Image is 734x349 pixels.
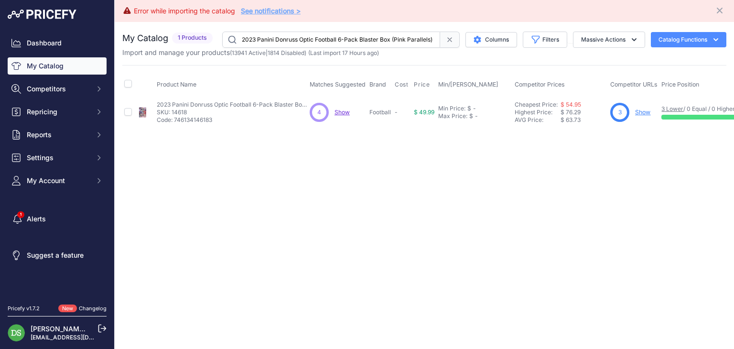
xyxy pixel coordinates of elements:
[31,325,97,333] a: [PERSON_NAME] Mr.
[661,81,699,88] span: Price Position
[395,109,398,116] span: -
[661,105,683,112] a: 3 Lower
[8,305,40,313] div: Pricefy v1.7.2
[122,32,168,45] h2: My Catalog
[335,109,350,116] a: Show
[523,32,567,48] button: Filters
[79,305,107,312] a: Changelog
[27,153,89,163] span: Settings
[414,81,430,88] span: Price
[27,84,89,94] span: Competitors
[515,116,561,124] div: AVG Price:
[715,4,726,15] button: Close
[8,247,107,264] a: Suggest a feature
[515,109,561,116] div: Highest Price:
[395,81,410,88] button: Cost
[8,210,107,228] a: Alerts
[8,80,107,98] button: Competitors
[134,6,235,16] div: Error while importing the catalog
[369,81,386,88] span: Brand
[573,32,645,48] button: Massive Actions
[438,105,465,112] div: Min Price:
[122,48,379,57] p: Import and manage your products
[222,32,440,48] input: Search
[395,81,408,88] span: Cost
[308,49,379,56] span: (Last import 17 Hours ago)
[438,81,498,88] span: Min/[PERSON_NAME]
[157,116,310,124] p: Code: 746134146183
[241,7,301,15] a: See notifications >
[58,305,77,313] span: New
[232,49,266,56] a: 13941 Active
[651,32,726,47] button: Catalog Functions
[27,130,89,140] span: Reports
[610,81,658,88] span: Competitor URLs
[317,108,321,117] span: 4
[635,109,650,116] a: Show
[31,334,130,341] a: [EMAIL_ADDRESS][DOMAIN_NAME]
[8,126,107,143] button: Reports
[27,107,89,117] span: Repricing
[369,109,391,116] p: Football
[27,176,89,185] span: My Account
[561,109,581,116] span: $ 76.29
[230,49,306,56] span: ( | )
[8,103,107,120] button: Repricing
[157,109,310,116] p: SKU: 14618
[469,112,473,120] div: $
[157,81,196,88] span: Product Name
[310,81,366,88] span: Matches Suggested
[515,101,558,108] a: Cheapest Price:
[414,109,434,116] span: $ 49.99
[8,172,107,189] button: My Account
[172,33,213,44] span: 1 Products
[515,81,565,88] span: Competitor Prices
[473,112,478,120] div: -
[438,112,467,120] div: Max Price:
[465,32,517,47] button: Columns
[8,10,76,19] img: Pricefy Logo
[561,101,581,108] a: $ 54.95
[561,116,606,124] div: $ 63.73
[618,108,622,117] span: 3
[467,105,471,112] div: $
[8,34,107,52] a: Dashboard
[414,81,432,88] button: Price
[8,149,107,166] button: Settings
[8,57,107,75] a: My Catalog
[471,105,476,112] div: -
[268,49,304,56] a: 1814 Disabled
[157,101,310,109] p: 2023 Panini Donruss Optic Football 6-Pack Blaster Box (Pink Parallels)
[8,34,107,293] nav: Sidebar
